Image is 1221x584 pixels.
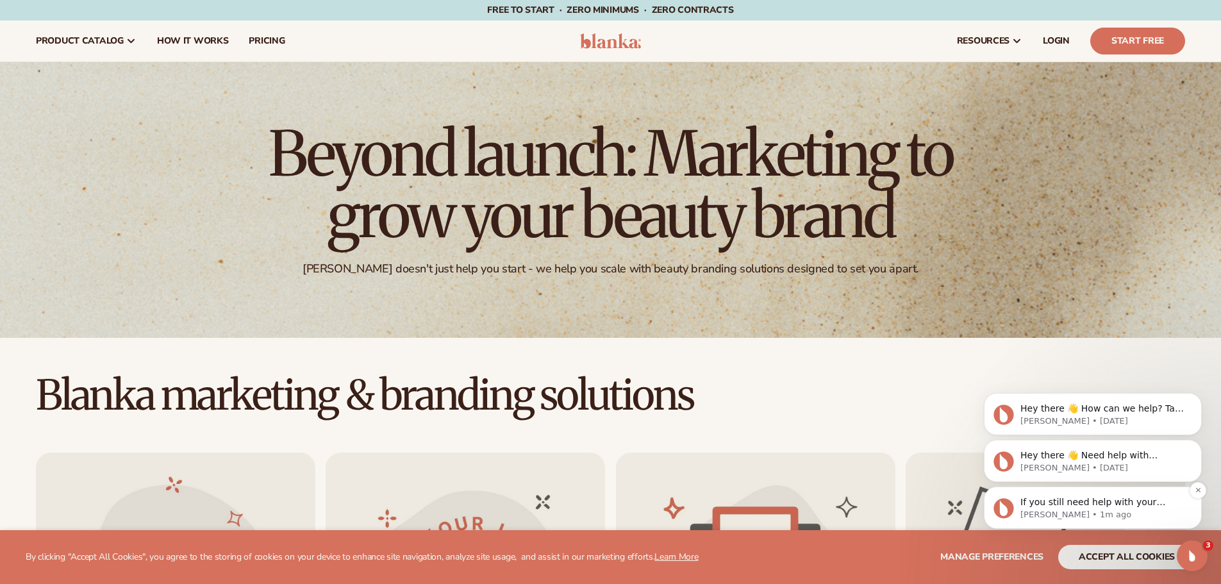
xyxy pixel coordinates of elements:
button: accept all cookies [1058,545,1195,569]
iframe: Intercom live chat [1177,540,1208,571]
a: How It Works [147,21,239,62]
span: How It Works [157,36,229,46]
iframe: Intercom notifications message [965,311,1221,549]
h1: Beyond launch: Marketing to grow your beauty brand [258,123,963,246]
div: [PERSON_NAME] doesn't just help you start - we help you scale with beauty branding solutions desi... [303,262,918,276]
a: pricing [238,21,295,62]
a: LOGIN [1033,21,1080,62]
a: product catalog [26,21,147,62]
a: Start Free [1090,28,1185,54]
span: Manage preferences [940,551,1043,563]
span: product catalog [36,36,124,46]
span: 3 [1203,540,1213,551]
a: resources [947,21,1033,62]
span: LOGIN [1043,36,1070,46]
img: logo [580,33,641,49]
span: pricing [249,36,285,46]
span: Free to start · ZERO minimums · ZERO contracts [487,4,733,16]
button: Manage preferences [940,545,1043,569]
span: resources [957,36,1009,46]
p: By clicking "Accept All Cookies", you agree to the storing of cookies on your device to enhance s... [26,552,699,563]
a: Learn More [654,551,698,563]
